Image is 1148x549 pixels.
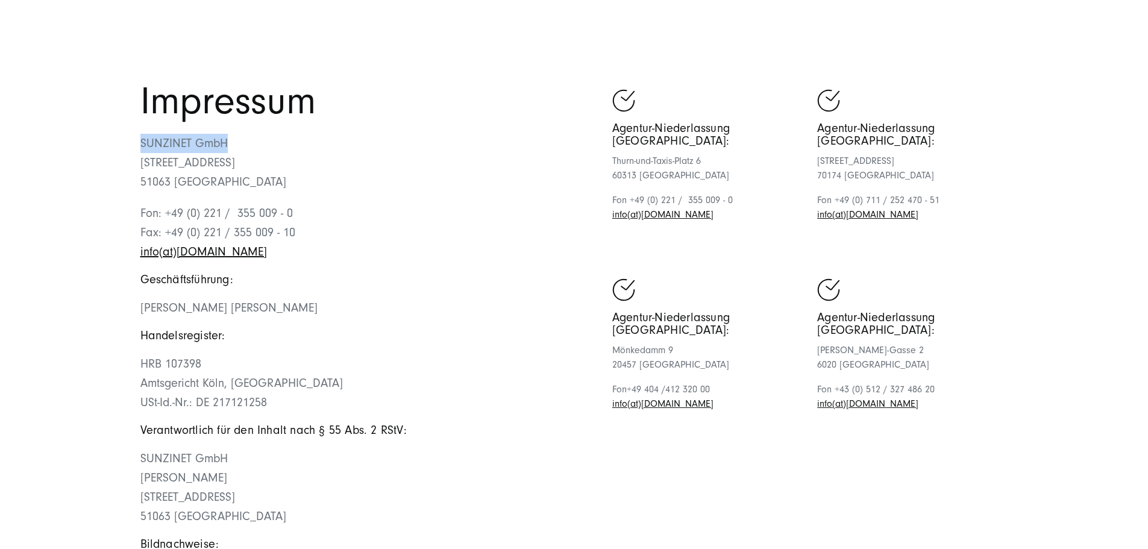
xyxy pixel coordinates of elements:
p: Mönkedamm 9 20457 [GEOGRAPHIC_DATA] [612,343,803,372]
h5: Agentur-Niederlassung [GEOGRAPHIC_DATA]: [817,122,1008,148]
span: [PERSON_NAME] [PERSON_NAME] [140,301,318,315]
h5: Agentur-Niederlassung [GEOGRAPHIC_DATA]: [612,312,803,337]
p: Thurn-und-Taxis-Platz 6 60313 [GEOGRAPHIC_DATA] [612,154,803,183]
p: SUNZINET GmbH [STREET_ADDRESS] 51063 [GEOGRAPHIC_DATA] [140,134,574,192]
p: Fon +43 (0) 512 / 327 486 20 [817,382,1008,411]
span: 51063 [GEOGRAPHIC_DATA] [140,510,286,523]
h1: Impressum [140,83,574,120]
span: [STREET_ADDRESS] [140,491,235,504]
span: +49 404 / [627,384,665,395]
h5: Geschäftsführung: [140,274,574,286]
p: [STREET_ADDRESS] 70174 [GEOGRAPHIC_DATA] [817,154,1008,183]
span: 412 320 00 [665,384,710,395]
h5: Verantwortlich für den Inhalt nach § 55 Abs. 2 RStV: [140,424,574,437]
span: [PERSON_NAME] [140,471,227,485]
a: Schreiben Sie eine E-Mail an sunzinet [817,209,918,220]
a: Schreiben Sie eine E-Mail an sunzinet [817,398,918,409]
p: [PERSON_NAME]-Gasse 2 6020 [GEOGRAPHIC_DATA] [817,343,1008,372]
h5: Agentur-Niederlassung [GEOGRAPHIC_DATA]: [612,122,803,148]
p: Fon +49 (0) 221 / 355 009 - 0 [612,193,803,222]
p: Fon [612,382,803,411]
a: Schreiben Sie eine E-Mail an sunzinet [612,209,714,220]
h5: Handelsregister: [140,330,574,342]
h5: Agentur-Niederlassung [GEOGRAPHIC_DATA]: [817,312,1008,337]
a: Schreiben Sie eine E-Mail an sunzinet [140,245,267,259]
p: Fon: +49 (0) 221 / 355 009 - 0 Fax: +49 (0) 221 / 355 009 - 10 [140,204,574,262]
span: USt-Id.-Nr.: DE 217121258 [140,396,267,409]
span: HRB 107398 [140,357,201,371]
span: SUNZINET GmbH [140,452,228,465]
p: Fon +49 (0) 711 / 252 470 - 51 [817,193,1008,222]
a: Schreiben Sie eine E-Mail an sunzinet [612,398,714,409]
span: Amtsgericht Köln, [GEOGRAPHIC_DATA] [140,377,343,390]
